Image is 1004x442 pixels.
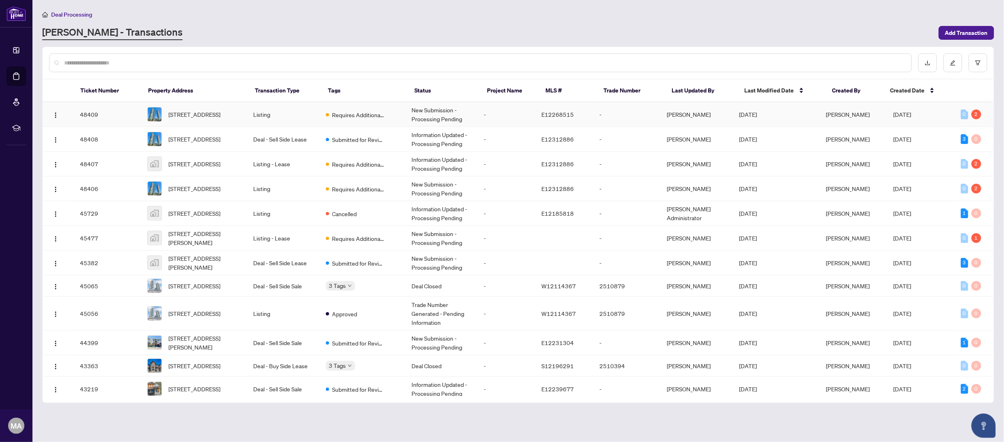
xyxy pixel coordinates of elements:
img: Logo [52,186,59,193]
td: [PERSON_NAME] [660,275,733,297]
span: [PERSON_NAME] [826,111,870,118]
div: 0 [972,208,981,218]
span: [STREET_ADDRESS] [168,184,220,193]
span: S12196291 [542,362,574,369]
span: Last Modified Date [745,86,794,95]
span: [DATE] [739,111,757,118]
span: Requires Additional Docs [332,185,385,193]
img: thumbnail-img [148,382,162,396]
span: W12114367 [542,310,576,317]
td: [PERSON_NAME] [660,377,733,401]
span: [DATE] [893,310,911,317]
span: [DATE] [893,282,911,290]
img: thumbnail-img [148,359,162,373]
td: - [593,226,660,251]
span: [PERSON_NAME] [826,160,870,167]
span: Submitted for Review [332,135,385,144]
td: - [477,355,535,377]
td: New Submission - Processing Pending [405,176,477,201]
td: 2510394 [593,355,660,377]
div: 2 [972,184,981,193]
td: [PERSON_NAME] [660,102,733,127]
td: Deal - Sell Side Lease [247,251,319,275]
button: Logo [49,359,62,372]
span: W12114367 [542,282,576,290]
button: Logo [49,157,62,170]
button: Logo [49,108,62,121]
span: Requires Additional Docs [332,234,385,243]
td: 43363 [73,355,141,377]
td: Deal Closed [405,275,477,297]
img: thumbnail-img [148,157,162,171]
td: Trade Number Generated - Pending Information [405,297,477,330]
td: - [477,297,535,330]
td: New Submission - Processing Pending [405,102,477,127]
span: [PERSON_NAME] [826,210,870,217]
img: Logo [52,386,59,393]
td: Deal Closed [405,355,477,377]
span: down [348,364,352,368]
th: Status [408,79,481,102]
img: thumbnail-img [148,231,162,245]
td: [PERSON_NAME] [660,127,733,152]
div: 0 [961,233,968,243]
th: Last Updated By [665,79,738,102]
span: edit [950,60,956,66]
img: Logo [52,363,59,370]
div: 1 [961,338,968,348]
span: E12312886 [542,160,574,167]
span: 3 Tags [329,361,346,370]
td: - [477,102,535,127]
td: - [477,275,535,297]
div: 0 [961,184,968,193]
td: [PERSON_NAME] [660,355,733,377]
span: home [42,12,48,17]
td: 45477 [73,226,141,251]
span: [PERSON_NAME] [826,362,870,369]
div: 0 [961,159,968,169]
span: [PERSON_NAME] [826,185,870,192]
span: [DATE] [739,310,757,317]
img: Logo [52,137,59,143]
span: [STREET_ADDRESS] [168,209,220,218]
th: Created Date [884,79,952,102]
td: - [593,102,660,127]
span: [PERSON_NAME] [826,310,870,317]
div: 2 [961,384,968,394]
span: [PERSON_NAME] [826,385,870,393]
img: Logo [52,283,59,290]
td: Deal - Buy Side Lease [247,355,319,377]
span: [DATE] [739,385,757,393]
img: Logo [52,236,59,242]
span: [DATE] [893,111,911,118]
td: - [477,127,535,152]
td: - [477,251,535,275]
img: thumbnail-img [148,182,162,195]
td: - [593,176,660,201]
span: [STREET_ADDRESS] [168,384,220,393]
img: thumbnail-img [148,206,162,220]
td: - [477,152,535,176]
td: 45729 [73,201,141,226]
span: [DATE] [893,135,911,143]
div: 3 [961,258,968,268]
th: Ticket Number [74,79,142,102]
th: Transaction Type [248,79,321,102]
img: logo [6,6,26,21]
img: thumbnail-img [148,307,162,320]
div: 2 [972,159,981,169]
span: [DATE] [739,210,757,217]
img: Logo [52,260,59,267]
span: E12312886 [542,185,574,192]
td: - [593,201,660,226]
button: Logo [49,382,62,395]
div: 0 [972,361,981,371]
span: [DATE] [893,160,911,167]
span: [DATE] [739,259,757,266]
th: Trade Number [597,79,666,102]
div: 0 [961,309,968,318]
td: - [477,330,535,355]
span: [STREET_ADDRESS] [168,135,220,144]
button: Logo [49,336,62,349]
div: 0 [972,384,981,394]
